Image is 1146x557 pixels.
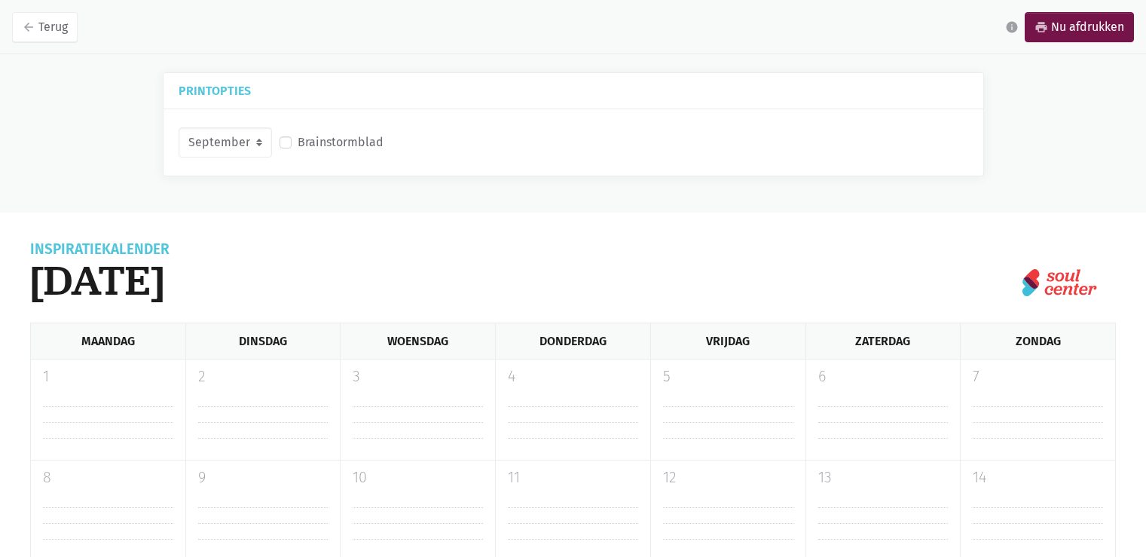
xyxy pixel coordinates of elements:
a: arrow_backTerug [12,12,78,42]
p: 9 [198,467,329,489]
i: print [1034,20,1048,34]
p: 11 [508,467,638,489]
p: 10 [353,467,483,489]
p: 14 [973,467,1103,489]
p: 1 [43,366,173,388]
div: Maandag [30,323,185,359]
h1: [DATE] [30,256,170,305]
p: 3 [353,366,483,388]
i: info [1005,20,1019,34]
a: printNu afdrukken [1025,12,1134,42]
div: Donderdag [495,323,650,359]
i: arrow_back [22,20,35,34]
h5: Printopties [179,85,968,96]
div: Inspiratiekalender [30,243,170,256]
p: 5 [663,366,793,388]
label: Brainstormblad [298,133,384,152]
p: 4 [508,366,638,388]
div: Dinsdag [185,323,341,359]
p: 6 [818,366,949,388]
div: Woensdag [340,323,495,359]
div: Vrijdag [650,323,805,359]
p: 7 [973,366,1103,388]
p: 8 [43,467,173,489]
div: Zondag [960,323,1116,359]
p: 12 [663,467,793,489]
div: Zaterdag [805,323,961,359]
p: 13 [818,467,949,489]
p: 2 [198,366,329,388]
